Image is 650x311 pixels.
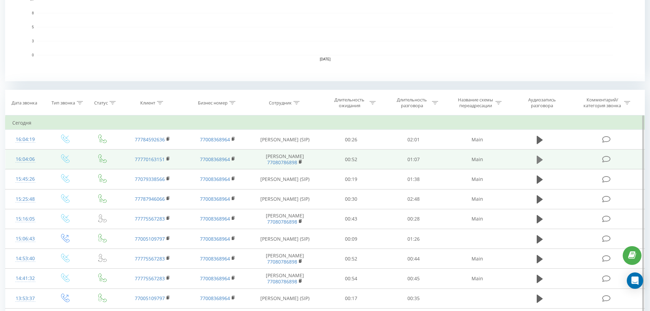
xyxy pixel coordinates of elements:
td: Main [445,130,509,150]
td: 00:19 [320,169,382,189]
div: 14:41:32 [12,272,39,285]
td: 00:17 [320,288,382,308]
td: 01:26 [382,229,445,249]
text: [DATE] [320,57,331,61]
td: Main [445,269,509,288]
td: [PERSON_NAME] (SIP) [250,288,320,308]
text: 8 [32,11,34,15]
div: 16:04:19 [12,133,39,146]
a: 77005109797 [135,236,165,242]
td: [PERSON_NAME] (SIP) [250,130,320,150]
a: 77008368964 [200,236,230,242]
div: 16:04:06 [12,153,39,166]
td: 02:48 [382,189,445,209]
div: Статус [94,100,108,106]
a: 77008368964 [200,215,230,222]
td: Main [445,189,509,209]
text: 5 [32,25,34,29]
div: Дата звонка [12,100,37,106]
td: [PERSON_NAME] [250,269,320,288]
a: 77008368964 [200,156,230,162]
div: 15:45:26 [12,172,39,186]
td: 00:52 [320,249,382,269]
td: 00:35 [382,288,445,308]
div: Аудиозапись разговора [520,97,564,109]
a: 77080786898 [267,218,297,225]
a: 77008368964 [200,255,230,262]
td: 00:52 [320,150,382,169]
td: 02:01 [382,130,445,150]
a: 77787946066 [135,196,165,202]
td: Main [445,249,509,269]
text: 0 [32,53,34,57]
div: Клиент [140,100,155,106]
div: 13:53:37 [12,292,39,305]
td: 01:38 [382,169,445,189]
a: 77080786898 [267,159,297,166]
a: 77775567283 [135,215,165,222]
td: 00:30 [320,189,382,209]
td: 01:07 [382,150,445,169]
div: Open Intercom Messenger [627,272,643,289]
td: [PERSON_NAME] (SIP) [250,189,320,209]
td: 00:26 [320,130,382,150]
td: Main [445,209,509,229]
td: 00:44 [382,249,445,269]
td: 00:43 [320,209,382,229]
div: 15:16:05 [12,212,39,226]
td: [PERSON_NAME] (SIP) [250,169,320,189]
td: 00:28 [382,209,445,229]
a: 77775567283 [135,255,165,262]
a: 77005109797 [135,295,165,301]
div: Тип звонка [52,100,75,106]
div: Бизнес номер [198,100,228,106]
div: 14:53:40 [12,252,39,265]
td: Сегодня [5,116,645,130]
a: 77008368964 [200,275,230,282]
div: Длительность разговора [394,97,430,109]
a: 77008368964 [200,196,230,202]
td: [PERSON_NAME] [250,150,320,169]
div: 15:25:48 [12,193,39,206]
a: 77008368964 [200,176,230,182]
td: Main [445,150,509,169]
td: [PERSON_NAME] (SIP) [250,229,320,249]
text: 3 [32,39,34,43]
div: 15:06:43 [12,232,39,245]
a: 77080786898 [267,258,297,265]
div: Комментарий/категория звонка [582,97,622,109]
a: 77080786898 [267,278,297,285]
td: 00:09 [320,229,382,249]
td: 00:54 [320,269,382,288]
a: 77784592636 [135,136,165,143]
div: Сотрудник [269,100,292,106]
a: 77008368964 [200,295,230,301]
td: [PERSON_NAME] [250,209,320,229]
td: [PERSON_NAME] [250,249,320,269]
a: 77008368964 [200,136,230,143]
div: Название схемы переадресации [457,97,494,109]
a: 77770163151 [135,156,165,162]
a: 77079338566 [135,176,165,182]
td: Main [445,169,509,189]
a: 77775567283 [135,275,165,282]
div: Длительность ожидания [331,97,368,109]
td: 00:45 [382,269,445,288]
